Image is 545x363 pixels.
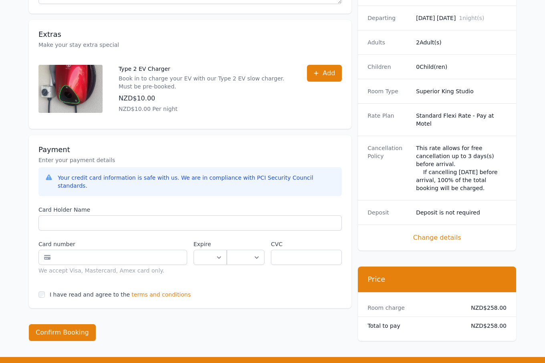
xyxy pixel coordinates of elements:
div: This rate allows for free cancellation up to 3 days(s) before arrival. If cancelling [DATE] befor... [416,144,507,192]
dt: Total to pay [367,322,458,330]
p: Type 2 EV Charger [119,65,291,73]
dd: Superior King Studio [416,87,507,95]
dt: Cancellation Policy [367,144,410,192]
label: I have read and agree to the [50,291,130,298]
button: Confirm Booking [29,324,96,341]
p: NZD$10.00 [119,94,291,103]
h3: Price [367,275,507,284]
span: Add [323,68,335,78]
img: Type 2 EV Charger [38,65,103,113]
dt: Room charge [367,304,458,312]
p: Book in to charge your EV with our Type 2 EV slow charger. Must be pre-booked. [119,74,291,90]
label: Expire [194,240,227,248]
p: Enter your payment details [38,156,342,164]
dd: NZD$258.00 [464,322,507,330]
h3: Extras [38,30,342,39]
dt: Rate Plan [367,112,410,128]
span: terms and conditions [131,291,191,299]
dt: Departing [367,14,410,22]
dd: Standard Flexi Rate - Pay at Motel [416,112,507,128]
span: Change details [367,233,507,243]
label: . [227,240,264,248]
dd: 0 Child(ren) [416,63,507,71]
p: Make your stay extra special [38,41,342,49]
div: We accept Visa, Mastercard, Amex card only. [38,267,187,275]
dd: NZD$258.00 [464,304,507,312]
button: Add [307,65,342,82]
label: Card Holder Name [38,206,342,214]
div: Your credit card information is safe with us. We are in compliance with PCI Security Council stan... [58,174,335,190]
dt: Room Type [367,87,410,95]
dt: Children [367,63,410,71]
dd: [DATE] [DATE] [416,14,507,22]
h3: Payment [38,145,342,154]
label: Card number [38,240,187,248]
dt: Adults [367,38,410,46]
p: NZD$10.00 Per night [119,105,291,113]
span: 1 night(s) [459,15,484,21]
label: CVC [271,240,342,248]
dd: Deposit is not required [416,209,507,217]
dd: 2 Adult(s) [416,38,507,46]
dt: Deposit [367,209,410,217]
